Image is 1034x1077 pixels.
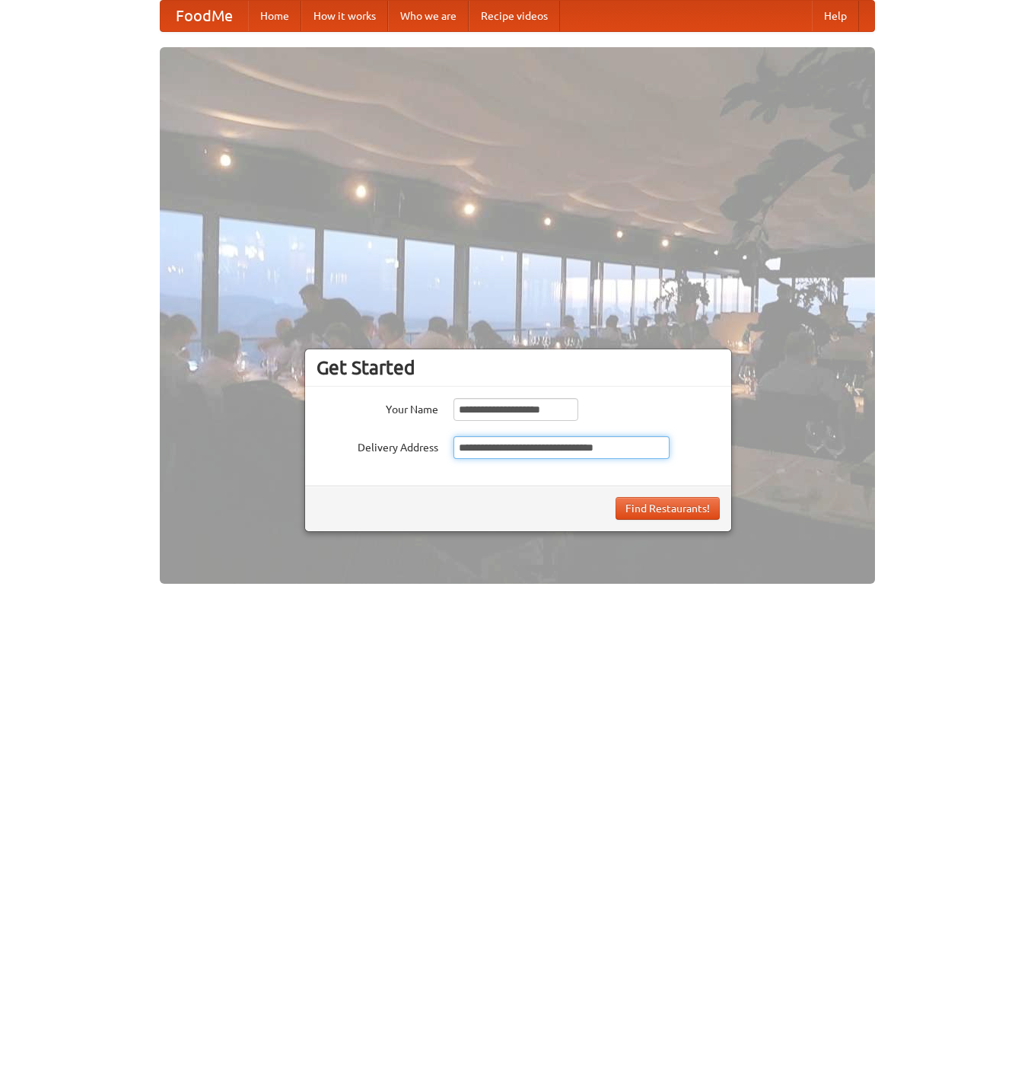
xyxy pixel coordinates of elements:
a: Home [248,1,301,31]
label: Your Name [317,398,438,417]
label: Delivery Address [317,436,438,455]
a: How it works [301,1,388,31]
a: Recipe videos [469,1,560,31]
button: Find Restaurants! [616,497,720,520]
a: Help [812,1,859,31]
a: FoodMe [161,1,248,31]
a: Who we are [388,1,469,31]
h3: Get Started [317,356,720,379]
